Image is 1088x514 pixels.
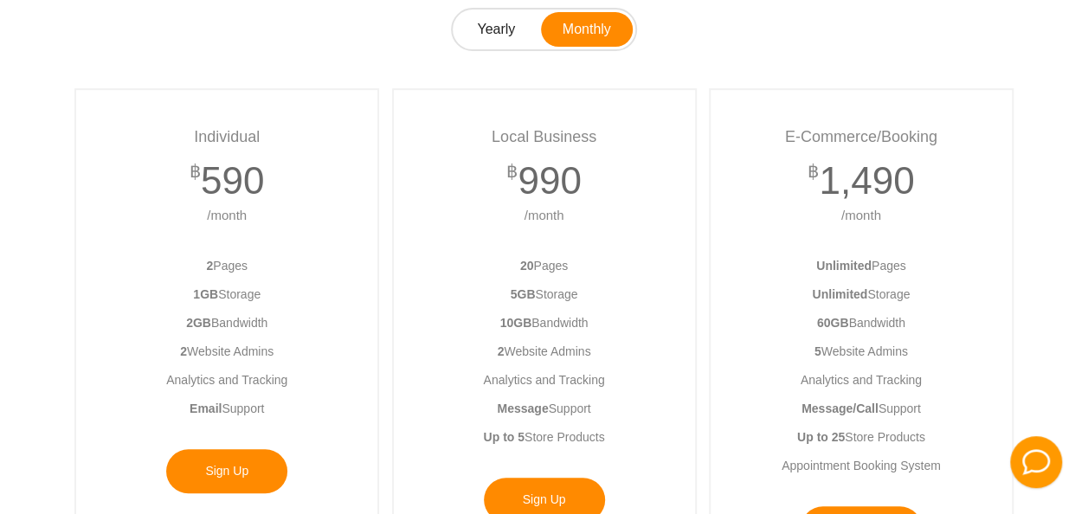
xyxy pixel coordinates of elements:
p: Support [415,395,673,423]
strong: 1GB [193,287,218,301]
strong: Up to 5 [483,430,524,444]
p: Analytics and Tracking [415,366,673,395]
p: Support [98,395,356,423]
span: 1,490 [732,162,990,222]
p: Appointment Booking System [732,452,990,480]
p: Storage [732,280,990,309]
p: Website Admins [732,337,990,366]
p: Pages [732,252,990,280]
p: Storage [98,280,356,309]
p: Store Products [415,423,673,452]
strong: 2 [180,344,187,358]
a: Monthly [541,12,633,47]
strong: Email [190,402,222,415]
p: Website Admins [415,337,673,366]
p: Bandwidth [98,309,356,337]
strong: 2 [498,344,505,358]
span: /month [732,209,990,222]
p: Website Admins [98,337,356,366]
p: Support [732,395,990,423]
p: Pages [98,252,356,280]
strong: Up to 25 [797,430,845,444]
span: 590 [98,162,356,222]
span: /month [415,209,673,222]
strong: 2 [206,259,213,273]
span: 990 [415,162,673,222]
strong: 2GB [186,316,211,330]
h3: E-Commerce/Booking [732,129,990,145]
h3: Local Business [415,129,673,145]
p: Analytics and Tracking [98,366,356,395]
strong: Message/Call [802,402,879,415]
p: Storage [415,280,673,309]
strong: Unlimited [812,287,867,301]
strong: Unlimited [816,259,872,273]
p: Analytics and Tracking [732,366,990,395]
strong: 5 [814,344,821,358]
span: /month [98,209,356,222]
p: ฿ [190,162,201,180]
strong: 10GB [500,316,532,330]
strong: 20 [520,259,534,273]
p: ฿ [506,162,518,180]
p: Bandwidth [732,309,990,337]
h3: Individual [98,129,356,145]
p: Bandwidth [415,309,673,337]
strong: 60GB [817,316,849,330]
p: Store Products [732,423,990,452]
button: Facebook Messenger Chat [1010,436,1062,488]
strong: Message [497,402,548,415]
strong: 5GB [511,287,536,301]
p: Pages [415,252,673,280]
a: Sign Up [166,449,287,493]
p: ฿ [808,162,819,180]
a: Yearly [455,12,537,47]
